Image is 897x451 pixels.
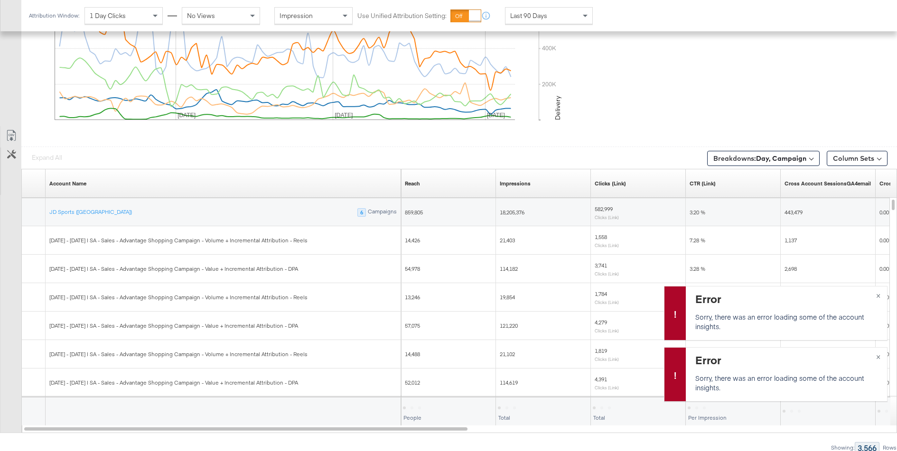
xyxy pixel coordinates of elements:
[49,350,308,358] span: [DATE] - [DATE] | SA - Sales - Advantage Shopping Campaign - Volume + Incremental Attribution - R...
[49,180,86,187] div: Account Name
[187,11,215,20] span: No Views
[49,379,298,386] span: [DATE] - [DATE] | SA - Sales - Advantage Shopping Campaign - Value + Incremental Attribution - DPA
[405,294,420,301] span: 13,246
[500,294,515,301] span: 19,854
[690,265,705,272] span: 3.28 %
[357,208,366,217] div: 6
[500,209,524,216] span: 18,205,376
[90,11,126,20] span: 1 Day Clicks
[595,376,607,383] span: 4,391
[405,209,423,216] span: 859,805
[879,265,894,272] span: 0.00%
[595,233,607,240] span: 1,558
[595,328,619,333] sub: Clicks (Link)
[49,322,298,329] span: [DATE] - [DATE] | SA - Sales - Advantage Shopping Campaign - Value + Incremental Attribution - DPA
[405,265,420,272] span: 54,978
[280,11,313,20] span: Impression
[595,214,619,220] sub: Clicks (Link)
[713,154,806,163] span: Breakdowns:
[595,319,607,326] span: 4,279
[695,352,875,368] div: Error
[690,180,716,187] a: The number of clicks received on a link in your ad divided by the number of impressions.
[690,180,716,187] div: CTR (Link)
[405,379,420,386] span: 52,012
[500,379,518,386] span: 114,619
[500,180,531,187] div: Impressions
[785,180,871,187] div: Cross Account SessionsGA4email
[593,414,605,421] span: Total
[28,12,80,19] div: Attribution Window:
[695,312,875,331] p: Sorry, there was an error loading some of the account insights.
[500,322,518,329] span: 121,220
[500,265,518,272] span: 114,182
[367,208,397,217] div: Campaigns
[879,209,894,216] span: 0.00%
[403,414,421,421] span: People
[49,265,298,272] span: [DATE] - [DATE] | SA - Sales - Advantage Shopping Campaign - Value + Incremental Attribution - DPA
[690,209,705,216] span: 3.20 %
[595,299,619,305] sub: Clicks (Link)
[405,322,420,329] span: 57,075
[869,286,887,304] button: ×
[595,271,619,276] sub: Clicks (Link)
[595,180,626,187] a: The number of clicks on links appearing on your ad or Page that direct people to your sites off F...
[707,151,820,166] button: Breakdowns:Day, Campaign
[827,151,888,166] button: Column Sets
[357,11,447,20] label: Use Unified Attribution Setting:
[785,265,797,272] span: 2,698
[876,350,880,361] span: ×
[690,237,705,244] span: 7.28 %
[595,356,619,362] sub: Clicks (Link)
[756,154,806,163] b: Day, Campaign
[688,414,727,421] span: Per Impression
[405,350,420,358] span: 14,488
[49,208,132,216] a: JD Sports ([GEOGRAPHIC_DATA])
[500,350,515,358] span: 21,102
[595,180,626,187] div: Clicks (Link)
[500,237,515,244] span: 21,403
[882,444,897,451] div: Rows
[695,291,875,307] div: Error
[553,96,562,120] text: Delivery
[595,242,619,248] sub: Clicks (Link)
[831,444,855,451] div: Showing:
[595,262,607,269] span: 3,741
[595,205,613,212] span: 582,999
[405,237,420,244] span: 14,426
[595,290,607,297] span: 1,784
[595,347,607,354] span: 1,819
[695,373,875,392] p: Sorry, there was an error loading some of the account insights.
[49,237,308,244] span: [DATE] - [DATE] | SA - Sales - Advantage Shopping Campaign - Volume + Incremental Attribution - R...
[785,180,871,187] a: Describe this metric
[595,385,619,390] sub: Clicks (Link)
[49,294,308,301] span: [DATE] - [DATE] | SA - Sales - Advantage Shopping Campaign - Volume + Incremental Attribution - R...
[510,11,547,20] span: Last 90 Days
[876,289,880,300] span: ×
[405,180,420,187] div: Reach
[869,348,887,365] button: ×
[500,180,531,187] a: The number of times your ad was served. On mobile apps an ad is counted as served the first time ...
[49,180,86,187] a: Your ad account name
[405,180,420,187] a: The number of people your ad was served to.
[785,209,803,216] span: 443,479
[785,237,797,244] span: 1,137
[879,237,894,244] span: 0.00%
[498,414,510,421] span: Total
